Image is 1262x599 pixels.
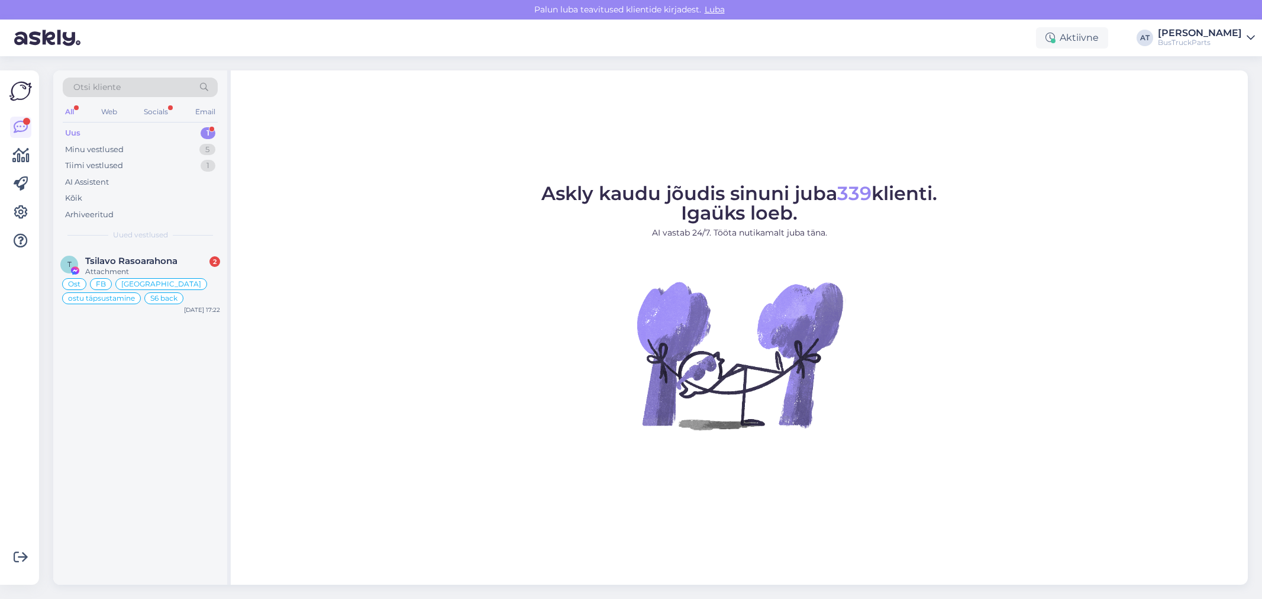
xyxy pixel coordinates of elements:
[63,104,76,120] div: All
[65,176,109,188] div: AI Assistent
[65,209,114,221] div: Arhiveeritud
[541,227,937,239] p: AI vastab 24/7. Tööta nutikamalt juba täna.
[65,160,123,172] div: Tiimi vestlused
[633,249,846,462] img: No Chat active
[150,295,177,302] span: S6 back
[65,192,82,204] div: Kõik
[701,4,728,15] span: Luba
[1158,38,1242,47] div: BusTruckParts
[96,281,106,288] span: FB
[1158,28,1255,47] a: [PERSON_NAME]BusTruckParts
[65,127,80,139] div: Uus
[1137,30,1153,46] div: AT
[121,281,201,288] span: [GEOGRAPHIC_DATA]
[67,260,72,269] span: T
[1036,27,1108,49] div: Aktiivne
[85,266,220,277] div: Attachment
[541,182,937,224] span: Askly kaudu jõudis sinuni juba klienti. Igaüks loeb.
[141,104,170,120] div: Socials
[9,80,32,102] img: Askly Logo
[201,160,215,172] div: 1
[113,230,168,240] span: Uued vestlused
[837,182,872,205] span: 339
[201,127,215,139] div: 1
[68,281,80,288] span: Ost
[68,295,135,302] span: ostu täpsustamine
[199,144,215,156] div: 5
[73,81,121,94] span: Otsi kliente
[85,256,177,266] span: Tsilavo Rasoarahona
[184,305,220,314] div: [DATE] 17:22
[1158,28,1242,38] div: [PERSON_NAME]
[193,104,218,120] div: Email
[99,104,120,120] div: Web
[65,144,124,156] div: Minu vestlused
[209,256,220,267] div: 2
